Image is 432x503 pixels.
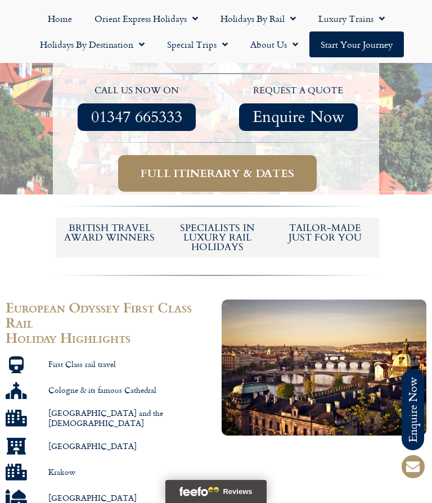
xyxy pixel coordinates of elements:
[46,441,137,452] span: [GEOGRAPHIC_DATA]
[83,6,209,31] a: Orient Express Holidays
[46,385,156,396] span: Cologne & its famous Cathedral
[309,31,404,57] a: Start your Journey
[6,330,210,345] h2: Holiday Highlights
[223,84,374,98] p: request a quote
[29,31,156,57] a: Holidays by Destination
[78,103,196,131] a: 01347 665333
[141,166,294,180] span: Full itinerary & dates
[46,467,75,478] span: Krakow
[307,6,396,31] a: Luxury Trains
[46,359,116,370] span: First Class rail travel
[6,300,210,330] h2: European Odyssey First Class Rail
[277,223,373,242] h5: tailor-made just for you
[91,110,182,124] span: 01347 665333
[37,6,83,31] a: Home
[118,155,317,192] a: Full itinerary & dates
[169,223,266,252] h6: Specialists in luxury rail holidays
[156,31,239,57] a: Special Trips
[239,31,309,57] a: About Us
[239,103,358,131] a: Enquire Now
[61,84,212,98] p: call us now on
[253,110,344,124] span: Enquire Now
[61,223,158,242] h5: British Travel Award winners
[209,6,307,31] a: Holidays by Rail
[46,408,211,429] span: [GEOGRAPHIC_DATA] and the [DEMOGRAPHIC_DATA]
[6,6,426,57] nav: Menu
